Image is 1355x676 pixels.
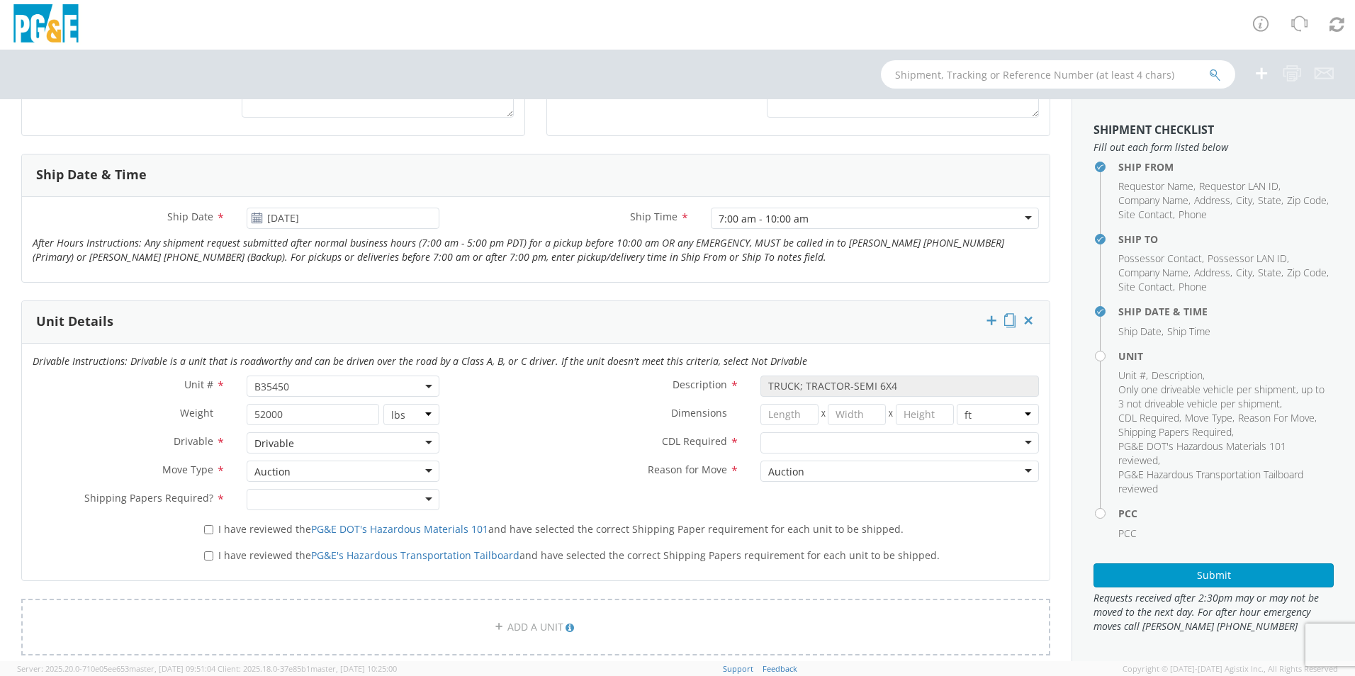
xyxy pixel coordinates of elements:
[1194,193,1230,207] span: Address
[1093,140,1334,154] span: Fill out each form listed below
[760,404,819,425] input: Length
[1118,508,1334,519] h4: PCC
[1118,208,1175,222] li: ,
[671,406,727,419] span: Dimensions
[1118,351,1334,361] h4: Unit
[1179,208,1207,221] span: Phone
[129,663,215,674] span: master, [DATE] 09:51:04
[218,548,940,562] span: I have reviewed the and have selected the correct Shipping Papers requirement for each unit to be...
[36,315,113,329] h3: Unit Details
[1118,439,1330,468] li: ,
[1167,325,1210,338] span: Ship Time
[218,663,397,674] span: Client: 2025.18.0-37e85b1
[1152,368,1203,382] span: Description
[1194,193,1232,208] li: ,
[630,210,677,223] span: Ship Time
[1118,425,1232,439] span: Shipping Papers Required
[1118,252,1202,265] span: Possessor Contact
[204,525,213,534] input: I have reviewed thePG&E DOT's Hazardous Materials 101and have selected the correct Shipping Paper...
[768,465,804,479] div: Auction
[174,434,213,448] span: Drivable
[719,212,809,226] div: 7:00 am - 10:00 am
[1118,368,1146,382] span: Unit #
[1194,266,1232,280] li: ,
[311,522,488,536] a: PG&E DOT's Hazardous Materials 101
[723,663,753,674] a: Support
[1118,325,1164,339] li: ,
[167,210,213,223] span: Ship Date
[1258,193,1281,207] span: State
[1236,193,1254,208] li: ,
[1093,563,1334,587] button: Submit
[84,491,213,505] span: Shipping Papers Required?
[1118,208,1173,221] span: Site Contact
[1238,411,1317,425] li: ,
[1287,193,1327,207] span: Zip Code
[1118,280,1173,293] span: Site Contact
[247,376,439,397] span: B35450
[1236,193,1252,207] span: City
[1118,411,1181,425] li: ,
[1118,383,1330,411] li: ,
[1118,266,1188,279] span: Company Name
[33,354,807,368] i: Drivable Instructions: Drivable is a unit that is roadworthy and can be driven over the road by a...
[1287,266,1329,280] li: ,
[254,465,291,479] div: Auction
[896,404,954,425] input: Height
[1093,591,1334,633] span: Requests received after 2:30pm may or may not be moved to the next day. For after hour emergency ...
[1194,266,1230,279] span: Address
[311,548,519,562] a: PG&E's Hazardous Transportation Tailboard
[1118,306,1334,317] h4: Ship Date & Time
[1093,122,1214,137] strong: Shipment Checklist
[819,404,828,425] span: X
[1118,468,1303,495] span: PG&E Hazardous Transportation Tailboard reviewed
[162,463,213,476] span: Move Type
[1118,325,1162,338] span: Ship Date
[1258,266,1283,280] li: ,
[1118,425,1234,439] li: ,
[1118,252,1204,266] li: ,
[828,404,886,425] input: Width
[184,378,213,391] span: Unit #
[1118,280,1175,294] li: ,
[254,436,294,451] div: Drivable
[1152,368,1205,383] li: ,
[1185,411,1232,424] span: Move Type
[1118,234,1334,244] h4: Ship To
[21,599,1050,655] a: ADD A UNIT
[1118,193,1188,207] span: Company Name
[17,663,215,674] span: Server: 2025.20.0-710e05ee653
[1236,266,1254,280] li: ,
[1199,179,1278,193] span: Requestor LAN ID
[1238,411,1315,424] span: Reason For Move
[673,378,727,391] span: Description
[1185,411,1235,425] li: ,
[1258,193,1283,208] li: ,
[648,463,727,476] span: Reason for Move
[1236,266,1252,279] span: City
[1258,266,1281,279] span: State
[1123,663,1338,675] span: Copyright © [DATE]-[DATE] Agistix Inc., All Rights Reserved
[1118,526,1137,540] span: PCC
[180,406,213,419] span: Weight
[218,522,904,536] span: I have reviewed the and have selected the correct Shipping Paper requirement for each unit to be ...
[662,434,727,448] span: CDL Required
[1118,383,1325,410] span: Only one driveable vehicle per shipment, up to 3 not driveable vehicle per shipment
[254,380,432,393] span: B35450
[1179,280,1207,293] span: Phone
[1118,179,1196,193] li: ,
[11,4,81,46] img: pge-logo-06675f144f4cfa6a6814.png
[1118,411,1179,424] span: CDL Required
[1118,439,1286,467] span: PG&E DOT's Hazardous Materials 101 reviewed
[886,404,896,425] span: X
[33,236,1004,264] i: After Hours Instructions: Any shipment request submitted after normal business hours (7:00 am - 5...
[1118,266,1191,280] li: ,
[310,663,397,674] span: master, [DATE] 10:25:00
[1118,193,1191,208] li: ,
[1287,266,1327,279] span: Zip Code
[1287,193,1329,208] li: ,
[1208,252,1287,265] span: Possessor LAN ID
[881,60,1235,89] input: Shipment, Tracking or Reference Number (at least 4 chars)
[1118,368,1148,383] li: ,
[1208,252,1289,266] li: ,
